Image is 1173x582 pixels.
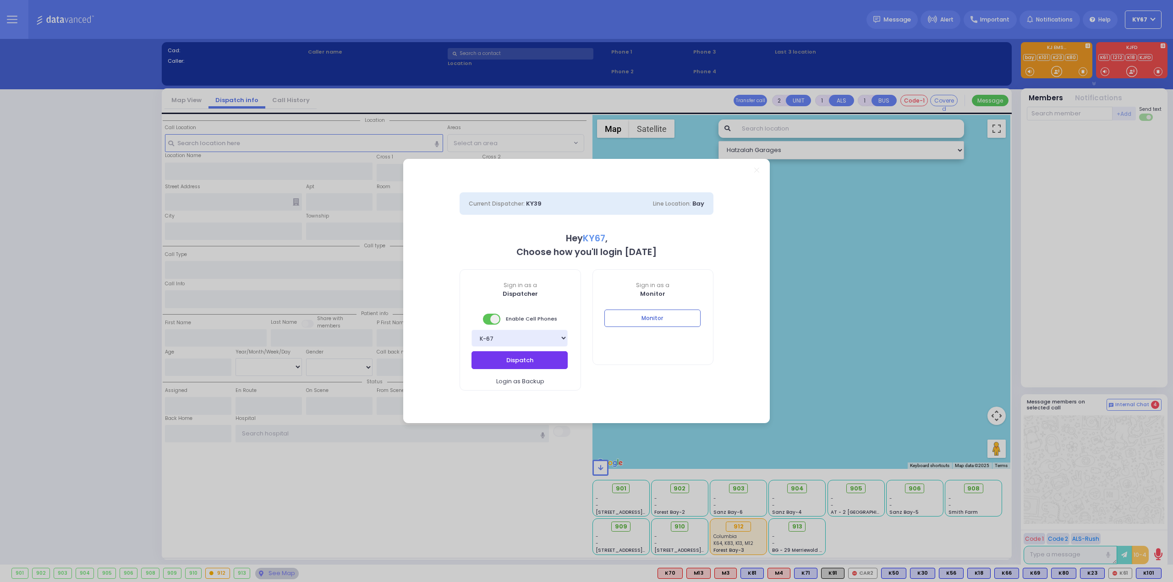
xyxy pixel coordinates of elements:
[604,310,701,327] button: Monitor
[583,232,605,245] span: KY67
[526,199,542,208] span: KY39
[516,246,657,258] b: Choose how you'll login [DATE]
[593,281,713,289] span: Sign in as a
[471,351,568,369] button: Dispatch
[640,289,665,298] b: Monitor
[496,377,544,386] span: Login as Backup
[653,200,691,207] span: Line Location:
[503,289,538,298] b: Dispatcher
[754,168,759,173] a: Close
[566,232,608,245] b: Hey ,
[692,199,704,208] span: Bay
[469,200,525,207] span: Current Dispatcher:
[460,281,581,289] span: Sign in as a
[483,313,557,326] span: Enable Cell Phones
